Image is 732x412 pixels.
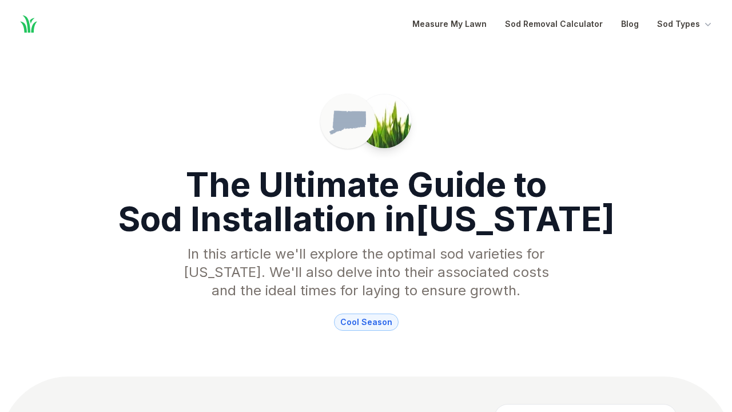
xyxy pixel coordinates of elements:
[412,17,487,31] a: Measure My Lawn
[621,17,639,31] a: Blog
[334,314,399,331] span: cool season
[357,94,411,148] img: Picture of a patch of sod in Connecticut
[329,103,366,140] img: Connecticut state outline
[657,17,714,31] button: Sod Types
[505,17,603,31] a: Sod Removal Calculator
[174,245,558,300] p: In this article we'll explore the optimal sod varieties for [US_STATE] . We'll also delve into th...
